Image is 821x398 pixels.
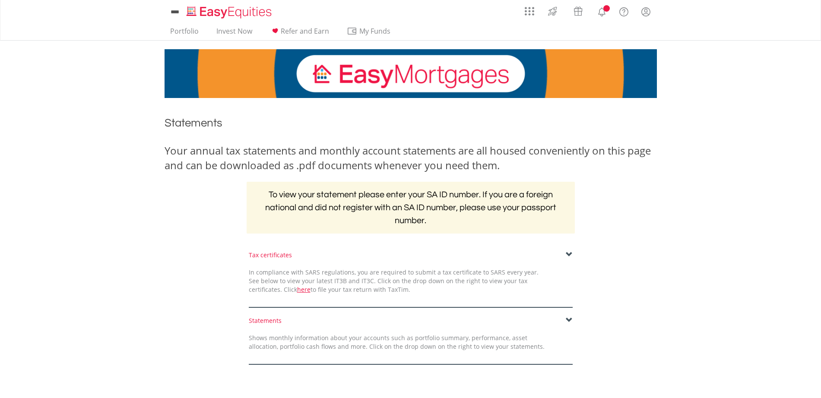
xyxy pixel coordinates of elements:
a: AppsGrid [519,2,540,16]
a: FAQ's and Support [613,2,635,19]
a: here [297,285,311,294]
a: Refer and Earn [266,27,333,40]
a: Invest Now [213,27,256,40]
div: Your annual tax statements and monthly account statements are all housed conveniently on this pag... [165,143,657,173]
span: My Funds [347,25,403,37]
a: Portfolio [167,27,202,40]
img: vouchers-v2.svg [571,4,585,18]
span: In compliance with SARS regulations, you are required to submit a tax certificate to SARS every y... [249,268,539,294]
img: EasyEquities_Logo.png [185,5,275,19]
span: Refer and Earn [281,26,329,36]
a: My Profile [635,2,657,21]
span: Click to file your tax return with TaxTim. [284,285,410,294]
div: Shows monthly information about your accounts such as portfolio summary, performance, asset alloc... [242,334,551,351]
span: Statements [165,117,222,129]
img: EasyMortage Promotion Banner [165,49,657,98]
a: Home page [183,2,275,19]
img: grid-menu-icon.svg [525,6,534,16]
div: Tax certificates [249,251,573,259]
h2: To view your statement please enter your SA ID number. If you are a foreign national and did not ... [247,182,575,234]
a: Notifications [591,2,613,19]
div: Statements [249,316,573,325]
a: Vouchers [565,2,591,18]
img: thrive-v2.svg [545,4,560,18]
